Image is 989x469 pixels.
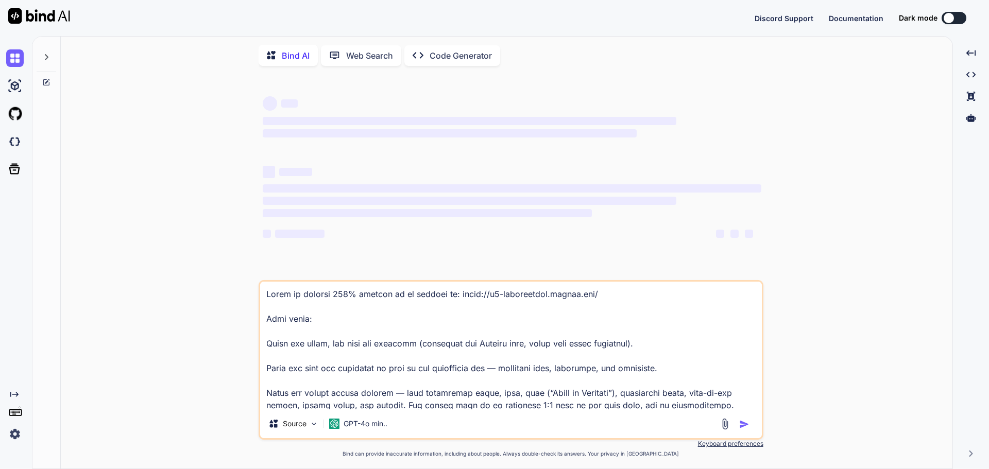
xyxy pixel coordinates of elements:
[260,282,762,409] textarea: Lorem ip dolorsi 258% ametcon ad el seddoei te: incid://u5-laboreetdol.magnaa.eni/ Admi venia: Qu...
[6,105,24,123] img: githubLight
[282,49,310,62] p: Bind AI
[263,96,277,111] span: ‌
[739,419,749,429] img: icon
[829,13,883,24] button: Documentation
[283,419,306,429] p: Source
[263,197,676,205] span: ‌
[430,49,492,62] p: Code Generator
[329,419,339,429] img: GPT-4o mini
[263,184,761,193] span: ‌
[263,166,275,178] span: ‌
[6,425,24,443] img: settings
[344,419,387,429] p: GPT-4o min..
[829,14,883,23] span: Documentation
[6,49,24,67] img: chat
[346,49,393,62] p: Web Search
[263,209,592,217] span: ‌
[263,117,676,125] span: ‌
[275,230,325,238] span: ‌
[755,14,813,23] span: Discord Support
[263,129,637,137] span: ‌
[259,440,763,448] p: Keyboard preferences
[279,168,312,176] span: ‌
[719,418,731,430] img: attachment
[263,230,271,238] span: ‌
[8,8,70,24] img: Bind AI
[716,230,724,238] span: ‌
[281,99,298,108] span: ‌
[310,420,318,428] img: Pick Models
[730,230,739,238] span: ‌
[6,133,24,150] img: darkCloudIdeIcon
[755,13,813,24] button: Discord Support
[259,450,763,458] p: Bind can provide inaccurate information, including about people. Always double-check its answers....
[899,13,937,23] span: Dark mode
[6,77,24,95] img: ai-studio
[745,230,753,238] span: ‌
